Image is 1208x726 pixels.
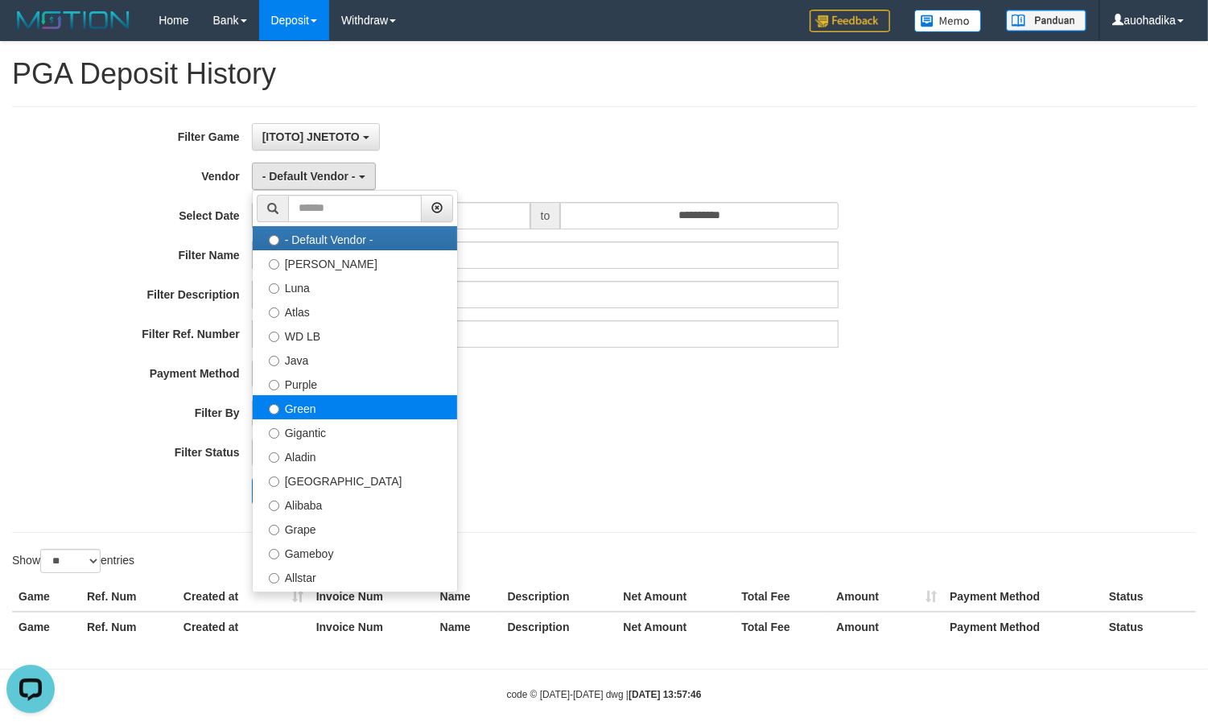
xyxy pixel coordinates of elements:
[629,689,701,700] strong: [DATE] 13:57:46
[177,582,310,612] th: Created at
[253,323,457,347] label: WD LB
[253,468,457,492] label: [GEOGRAPHIC_DATA]
[12,582,80,612] th: Game
[914,10,982,32] img: Button%20Memo.svg
[12,612,80,641] th: Game
[40,549,101,573] select: Showentries
[269,573,279,584] input: Allstar
[253,564,457,588] label: Allstar
[530,202,561,229] span: to
[252,163,376,190] button: - Default Vendor -
[253,419,457,443] label: Gigantic
[269,332,279,342] input: WD LB
[616,582,735,612] th: Net Amount
[434,582,501,612] th: Name
[253,274,457,299] label: Luna
[735,612,830,641] th: Total Fee
[12,58,1196,90] h1: PGA Deposit History
[253,371,457,395] label: Purple
[253,492,457,516] label: Alibaba
[507,689,702,700] small: code © [DATE]-[DATE] dwg |
[269,525,279,535] input: Grape
[943,582,1103,612] th: Payment Method
[501,612,617,641] th: Description
[177,612,310,641] th: Created at
[6,6,55,55] button: Open LiveChat chat widget
[810,10,890,32] img: Feedback.jpg
[12,549,134,573] label: Show entries
[269,259,279,270] input: [PERSON_NAME]
[252,123,380,151] button: [ITOTO] JNETOTO
[1006,10,1086,31] img: panduan.png
[253,250,457,274] label: [PERSON_NAME]
[253,588,457,613] label: Xtr
[310,582,434,612] th: Invoice Num
[253,540,457,564] label: Gameboy
[269,283,279,294] input: Luna
[616,612,735,641] th: Net Amount
[830,582,943,612] th: Amount
[253,516,457,540] label: Grape
[830,612,943,641] th: Amount
[80,582,177,612] th: Ref. Num
[269,501,279,511] input: Alibaba
[269,549,279,559] input: Gameboy
[253,226,457,250] label: - Default Vendor -
[269,452,279,463] input: Aladin
[253,299,457,323] label: Atlas
[269,404,279,415] input: Green
[735,582,830,612] th: Total Fee
[262,170,356,183] span: - Default Vendor -
[310,612,434,641] th: Invoice Num
[434,612,501,641] th: Name
[269,428,279,439] input: Gigantic
[1103,582,1196,612] th: Status
[269,380,279,390] input: Purple
[12,8,134,32] img: MOTION_logo.png
[253,347,457,371] label: Java
[269,356,279,366] input: Java
[253,443,457,468] label: Aladin
[253,395,457,419] label: Green
[80,612,177,641] th: Ref. Num
[1103,612,1196,641] th: Status
[269,307,279,318] input: Atlas
[501,582,617,612] th: Description
[943,612,1103,641] th: Payment Method
[262,130,360,143] span: [ITOTO] JNETOTO
[269,476,279,487] input: [GEOGRAPHIC_DATA]
[269,235,279,245] input: - Default Vendor -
